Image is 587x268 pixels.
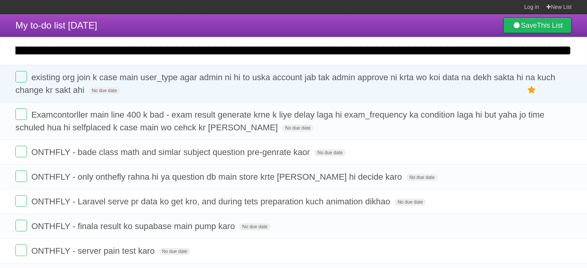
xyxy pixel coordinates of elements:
span: No due date [159,248,190,255]
label: Star task [524,84,539,96]
a: SaveThis List [503,18,572,33]
label: Done [15,71,27,83]
label: Done [15,244,27,256]
span: ONTHFLY - only onthefly rahna hi ya question db main store krte [PERSON_NAME] hi decide karo [31,172,404,182]
label: Done [15,170,27,182]
span: ONTHFLY - Laravel serve pr data ko get kro, and during tets preparation kuch animation dikhao [31,197,392,206]
label: Done [15,146,27,157]
span: No due date [394,199,426,206]
label: Done [15,220,27,231]
b: This List [537,22,563,29]
span: No due date [282,125,313,131]
span: No due date [89,87,120,94]
span: ONTHFLY - finala result ko supabase main pump karo [31,221,237,231]
span: No due date [239,223,271,230]
span: ONTHFLY - server pain test karo [31,246,157,256]
span: Examcontorller main line 400 k bad - exam result generate krne k liye delay laga hi exam_frequenc... [15,110,544,132]
span: ONTHFLY - bade class math and simlar subject question pre-genrate kaor [31,147,312,157]
span: existing org join k case main user_type agar admin ni hi to uska account jab tak admin approve ni... [15,72,555,95]
span: My to-do list [DATE] [15,20,97,30]
span: No due date [314,149,345,156]
label: Done [15,108,27,120]
span: No due date [406,174,438,181]
label: Done [15,195,27,207]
